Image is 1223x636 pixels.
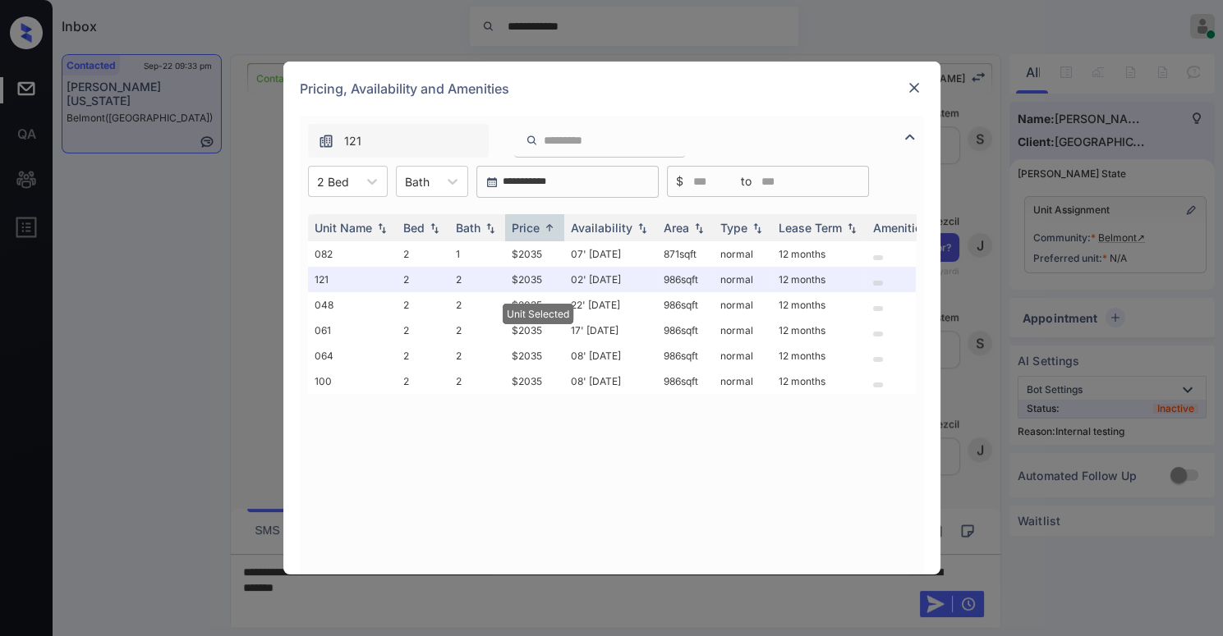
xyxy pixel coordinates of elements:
div: Amenities [873,221,928,235]
td: 08' [DATE] [564,343,657,368]
img: close [906,80,922,96]
td: 12 months [772,241,867,267]
img: icon-zuma [526,133,538,148]
td: 100 [308,368,397,394]
td: 12 months [772,267,867,292]
td: 986 sqft [657,292,714,318]
div: Area [664,221,689,235]
span: to [741,172,752,190]
img: sorting [374,222,390,234]
td: 2 [397,241,449,267]
td: 2 [449,343,505,368]
td: 2 [449,292,505,318]
td: $2035 [505,343,564,368]
td: 2 [449,368,505,394]
img: sorting [844,222,860,234]
span: 121 [344,132,361,150]
div: Bath [456,221,480,235]
td: $2035 [505,292,564,318]
td: normal [714,318,772,343]
span: $ [676,172,683,190]
td: $2035 [505,267,564,292]
td: 22' [DATE] [564,292,657,318]
td: 082 [308,241,397,267]
td: 08' [DATE] [564,368,657,394]
td: 2 [397,343,449,368]
td: $2035 [505,318,564,343]
td: 2 [397,292,449,318]
div: Price [512,221,540,235]
td: normal [714,368,772,394]
td: 2 [397,318,449,343]
td: $2035 [505,368,564,394]
td: 2 [397,267,449,292]
div: Pricing, Availability and Amenities [283,62,940,116]
td: 986 sqft [657,267,714,292]
td: 986 sqft [657,318,714,343]
td: normal [714,292,772,318]
td: 07' [DATE] [564,241,657,267]
td: 12 months [772,318,867,343]
td: normal [714,241,772,267]
div: Lease Term [779,221,842,235]
div: Availability [571,221,632,235]
div: Type [720,221,747,235]
td: 12 months [772,292,867,318]
td: 12 months [772,368,867,394]
td: 1 [449,241,505,267]
img: icon-zuma [900,127,920,147]
td: 2 [449,267,505,292]
td: 064 [308,343,397,368]
td: 061 [308,318,397,343]
td: 871 sqft [657,241,714,267]
img: icon-zuma [318,133,334,149]
td: 17' [DATE] [564,318,657,343]
td: normal [714,343,772,368]
div: Bed [403,221,425,235]
td: 02' [DATE] [564,267,657,292]
td: 12 months [772,343,867,368]
img: sorting [541,222,558,234]
td: 2 [397,368,449,394]
td: 986 sqft [657,368,714,394]
img: sorting [691,222,707,234]
td: 986 sqft [657,343,714,368]
td: 048 [308,292,397,318]
td: $2035 [505,241,564,267]
img: sorting [482,222,499,234]
div: Unit Name [315,221,372,235]
img: sorting [749,222,766,234]
img: sorting [426,222,443,234]
td: 2 [449,318,505,343]
td: normal [714,267,772,292]
img: sorting [634,222,651,234]
td: 121 [308,267,397,292]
